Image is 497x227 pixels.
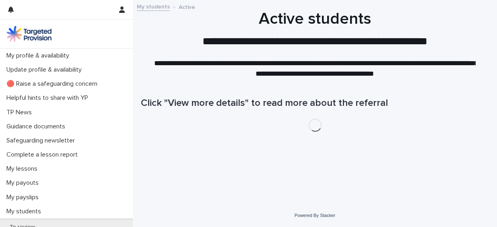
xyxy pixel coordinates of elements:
p: Safeguarding newsletter [3,137,81,144]
p: My students [3,208,47,215]
img: M5nRWzHhSzIhMunXDL62 [6,26,52,42]
p: My lessons [3,165,44,173]
p: 🔴 Raise a safeguarding concern [3,80,104,88]
p: TP News [3,109,38,116]
p: Complete a lesson report [3,151,84,159]
h1: Active students [141,9,489,29]
p: Helpful hints to share with YP [3,94,95,102]
p: Active [179,2,195,11]
p: Guidance documents [3,123,72,130]
a: My students [137,2,170,11]
p: My payouts [3,179,45,187]
p: My profile & availability [3,52,76,60]
p: Update profile & availability [3,66,88,74]
h1: Click "View more details" to read more about the referral [141,97,489,109]
p: My payslips [3,194,45,201]
a: Powered By Stacker [295,213,335,218]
